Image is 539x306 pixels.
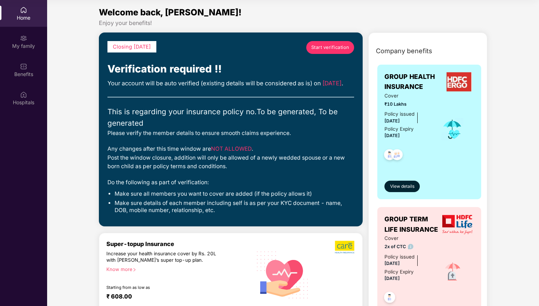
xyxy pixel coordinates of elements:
[384,243,431,250] span: 2x of CTC
[311,44,349,51] span: Start verification
[211,145,252,152] span: NOT ALLOWED
[384,110,414,118] div: Policy issued
[107,79,354,88] div: Your account will be auto verified (existing details will be considered as is) on .
[384,235,431,242] span: Cover
[306,41,354,54] a: Start verification
[106,240,252,247] div: Super-topup Insurance
[107,178,354,187] div: Do the following as part of verification:
[388,147,406,165] img: svg+xml;base64,PHN2ZyB4bWxucz0iaHR0cDovL3d3dy53My5vcmcvMjAwMC9zdmciIHdpZHRoPSI0OC45NDMiIGhlaWdodD...
[113,44,151,50] span: Closing [DATE]
[20,91,27,98] img: svg+xml;base64,PHN2ZyBpZD0iSG9zcGl0YWxzIiB4bWxucz0iaHR0cDovL3d3dy53My5vcmcvMjAwMC9zdmciIHdpZHRoPS...
[106,266,247,271] div: Know more
[99,7,242,17] span: Welcome back, [PERSON_NAME]!
[384,268,414,276] div: Policy Expiry
[107,145,354,171] div: Any changes after this time window are . Post the window closure, addition will only be allowed o...
[384,118,400,124] span: [DATE]
[384,101,431,108] span: ₹10 Lakhs
[384,261,400,266] span: [DATE]
[20,35,27,42] img: svg+xml;base64,PHN2ZyB3aWR0aD0iMjAiIGhlaWdodD0iMjAiIHZpZXdCb3g9IjAgMCAyMCAyMCIgZmlsbD0ibm9uZSIgeG...
[408,244,413,249] img: info
[132,268,136,272] span: right
[447,72,472,91] img: insurerLogo
[442,215,472,234] img: insurerLogo
[20,6,27,14] img: svg+xml;base64,PHN2ZyBpZD0iSG9tZSIgeG1sbnM9Imh0dHA6Ly93d3cudzMub3JnLzIwMDAvc3ZnIiB3aWR0aD0iMjAiIG...
[384,253,414,261] div: Policy issued
[115,190,354,198] li: Make sure all members you want to cover are added (if the policy allows it)
[107,61,354,77] div: Verification required !!
[115,200,354,214] li: Make sure details of each member including self is as per your KYC document - name, DOB, mobile n...
[106,285,221,290] div: Starting from as low as
[107,106,354,129] div: This is regarding your insurance policy no. To be generated, To be generated
[322,80,342,87] span: [DATE]
[107,129,354,137] div: Please verify the member details to ensure smooth claims experience.
[99,19,487,27] div: Enjoy your benefits!
[390,183,414,190] span: View details
[106,251,221,263] div: Increase your health insurance cover by Rs. 20L with [PERSON_NAME]’s super top-up plan.
[335,240,355,254] img: b5dec4f62d2307b9de63beb79f102df3.png
[384,72,444,92] span: GROUP HEALTH INSURANCE
[384,133,400,138] span: [DATE]
[376,46,432,56] span: Company benefits
[252,243,314,306] img: svg+xml;base64,PHN2ZyB4bWxucz0iaHR0cDovL3d3dy53My5vcmcvMjAwMC9zdmciIHhtbG5zOnhsaW5rPSJodHRwOi8vd3...
[384,125,414,133] div: Policy Expiry
[384,92,431,100] span: Cover
[384,276,400,281] span: [DATE]
[20,63,27,70] img: svg+xml;base64,PHN2ZyBpZD0iQmVuZWZpdHMiIHhtbG5zPSJodHRwOi8vd3d3LnczLm9yZy8yMDAwL3N2ZyIgd2lkdGg9Ij...
[384,214,440,235] span: GROUP TERM LIFE INSURANCE
[440,260,465,285] img: icon
[106,293,245,301] div: ₹ 608.00
[441,117,464,141] img: icon
[384,181,420,192] button: View details
[381,147,398,165] img: svg+xml;base64,PHN2ZyB4bWxucz0iaHR0cDovL3d3dy53My5vcmcvMjAwMC9zdmciIHdpZHRoPSI0OC45NDMiIGhlaWdodD...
